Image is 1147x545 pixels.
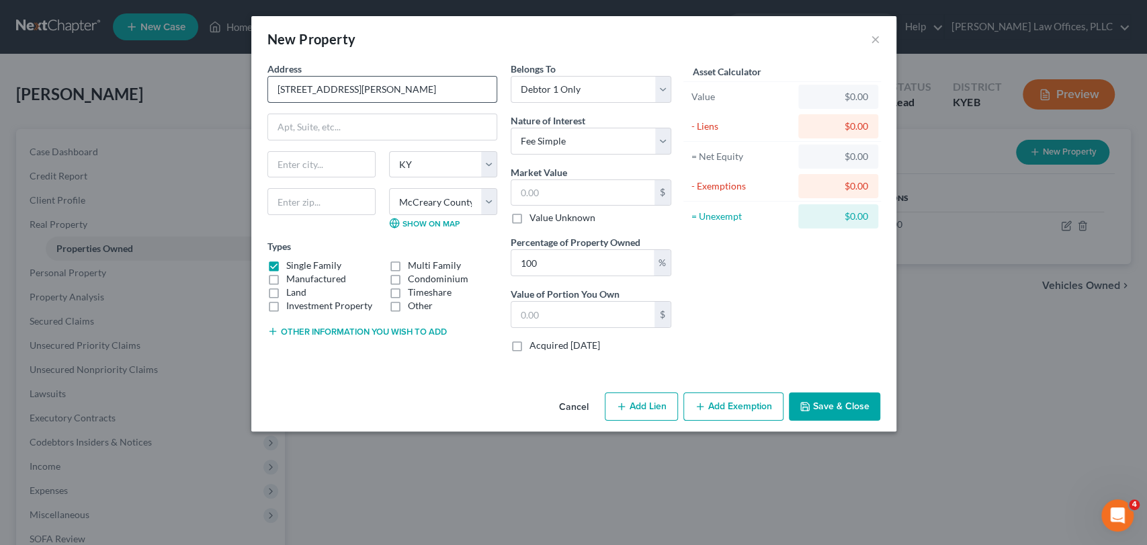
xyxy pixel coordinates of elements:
button: Save & Close [789,392,880,421]
label: Investment Property [286,299,372,312]
label: Condominium [408,272,468,286]
label: Percentage of Property Owned [511,235,640,249]
div: $0.00 [809,210,867,223]
label: Manufactured [286,272,346,286]
label: Nature of Interest [511,114,585,128]
input: Enter city... [268,152,375,177]
label: Market Value [511,165,567,179]
input: 0.00 [511,180,654,206]
span: Belongs To [511,63,556,75]
div: New Property [267,30,356,48]
a: Show on Map [389,218,460,228]
label: Value of Portion You Own [511,287,620,301]
label: Multi Family [408,259,461,272]
label: Other [408,299,433,312]
input: Apt, Suite, etc... [268,114,497,140]
iframe: Intercom live chat [1101,499,1134,532]
button: Other information you wish to add [267,326,447,337]
button: Add Lien [605,392,678,421]
button: Add Exemption [683,392,783,421]
button: × [871,31,880,47]
div: $0.00 [809,150,867,163]
div: - Exemptions [691,179,793,193]
div: Value [691,90,793,103]
input: Enter address... [268,77,497,102]
div: $ [654,302,671,327]
label: Asset Calculator [693,65,761,79]
label: Single Family [286,259,341,272]
div: $0.00 [809,179,867,193]
input: 0.00 [511,302,654,327]
div: $0.00 [809,120,867,133]
label: Types [267,239,291,253]
label: Value Unknown [529,211,595,224]
label: Land [286,286,306,299]
div: $ [654,180,671,206]
div: - Liens [691,120,793,133]
label: Acquired [DATE] [529,339,600,352]
label: Timeshare [408,286,452,299]
div: $0.00 [809,90,867,103]
input: 0.00 [511,250,654,276]
div: = Unexempt [691,210,793,223]
span: Address [267,63,302,75]
div: = Net Equity [691,150,793,163]
div: % [654,250,671,276]
input: Enter zip... [267,188,376,215]
span: 4 [1129,499,1140,510]
button: Cancel [548,394,599,421]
